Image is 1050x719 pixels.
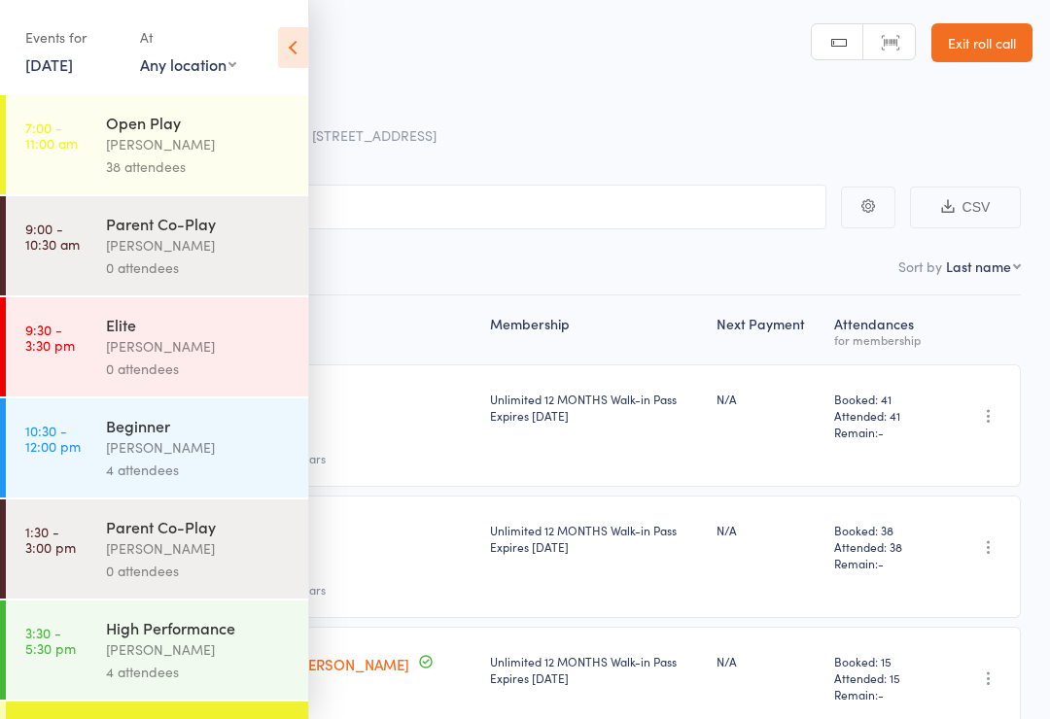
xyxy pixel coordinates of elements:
[834,686,933,702] span: Remain:
[490,391,702,424] div: Unlimited 12 MONTHS Walk-in Pass
[6,196,308,295] a: 9:00 -10:30 amParent Co-Play[PERSON_NAME]0 attendees
[25,21,121,53] div: Events for
[106,257,292,279] div: 0 attendees
[106,516,292,537] div: Parent Co-Play
[898,257,942,276] label: Sort by
[834,391,933,407] span: Booked: 41
[834,424,933,440] span: Remain:
[834,538,933,555] span: Attended: 38
[25,625,76,656] time: 3:30 - 5:30 pm
[106,133,292,155] div: [PERSON_NAME]
[106,459,292,481] div: 4 attendees
[834,407,933,424] span: Attended: 41
[106,638,292,661] div: [PERSON_NAME]
[878,555,884,571] span: -
[6,95,308,194] a: 7:00 -11:00 amOpen Play[PERSON_NAME]38 attendees
[6,297,308,396] a: 9:30 -3:30 pmElite[PERSON_NAME]0 attendees
[490,653,702,686] div: Unlimited 12 MONTHS Walk-in Pass
[490,522,702,555] div: Unlimited 12 MONTHS Walk-in Pass
[6,499,308,599] a: 1:30 -3:00 pmParent Co-Play[PERSON_NAME]0 attendees
[106,358,292,380] div: 0 attendees
[106,415,292,436] div: Beginner
[834,555,933,571] span: Remain:
[140,21,236,53] div: At
[490,538,702,555] div: Expires [DATE]
[910,187,1021,228] button: CSV
[106,155,292,178] div: 38 attendees
[106,112,292,133] div: Open Play
[25,524,76,555] time: 1:30 - 3:00 pm
[834,669,933,686] span: Attended: 15
[106,234,292,257] div: [PERSON_NAME]
[106,314,292,335] div: Elite
[25,221,80,252] time: 9:00 - 10:30 am
[106,335,292,358] div: [PERSON_NAME]
[490,669,702,686] div: Expires [DATE]
[29,185,826,229] input: Search by name
[878,424,884,440] span: -
[878,686,884,702] span: -
[25,322,75,353] time: 9:30 - 3:30 pm
[312,125,437,145] span: [STREET_ADDRESS]
[717,391,818,407] div: N/A
[25,120,78,151] time: 7:00 - 11:00 am
[106,537,292,560] div: [PERSON_NAME]
[106,560,292,582] div: 0 attendees
[25,423,81,454] time: 10:30 - 12:00 pm
[106,661,292,683] div: 4 attendees
[834,522,933,538] span: Booked: 38
[717,653,818,669] div: N/A
[6,600,308,700] a: 3:30 -5:30 pmHigh Performance[PERSON_NAME]4 attendees
[931,23,1032,62] a: Exit roll call
[834,653,933,669] span: Booked: 15
[106,436,292,459] div: [PERSON_NAME]
[834,333,933,346] div: for membership
[106,617,292,638] div: High Performance
[946,257,1011,276] div: Last name
[717,522,818,538] div: N/A
[482,304,710,356] div: Membership
[106,213,292,234] div: Parent Co-Play
[25,53,73,75] a: [DATE]
[490,407,702,424] div: Expires [DATE]
[709,304,825,356] div: Next Payment
[6,398,308,497] a: 10:30 -12:00 pmBeginner[PERSON_NAME]4 attendees
[826,304,941,356] div: Atten­dances
[140,53,236,75] div: Any location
